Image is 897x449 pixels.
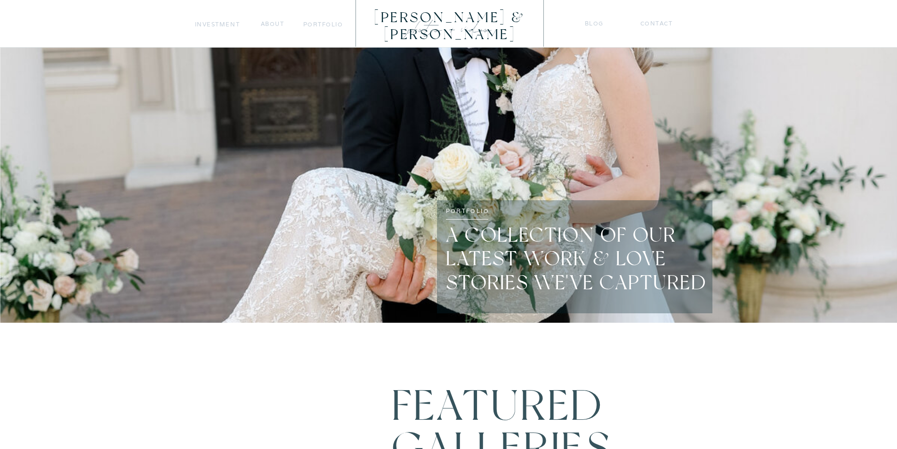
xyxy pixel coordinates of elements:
[358,9,542,26] a: [PERSON_NAME] & [PERSON_NAME]
[446,223,708,290] h3: a collection of our latest work & love stories we've captured
[261,19,284,29] a: about
[446,206,490,214] h2: portfolio
[585,18,604,28] a: blog
[303,19,343,29] a: portfolio
[640,18,674,28] a: Contact
[195,19,240,29] a: Investment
